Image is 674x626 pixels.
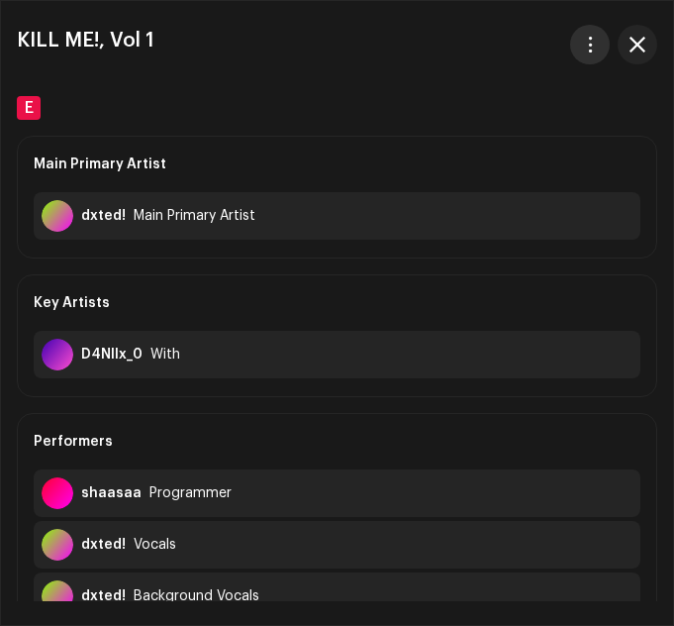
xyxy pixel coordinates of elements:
div: Main Primary Artist [134,208,255,224]
div: Vocals [134,537,176,553]
div: Programmer [149,485,232,501]
div: dxted! [81,588,126,604]
div: Key Artists [34,275,640,331]
div: D4NIIx_0 [81,347,143,363]
div: Performers [34,414,640,469]
h3: KILL ME!, Vol 1 [17,25,154,56]
div: E [17,96,41,120]
div: dxted! [81,208,126,224]
div: shaasaa [81,485,142,501]
div: With [150,347,180,363]
div: Main Primary Artist [34,137,640,192]
div: dxted! [81,537,126,553]
div: Background Vocals [134,588,259,604]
